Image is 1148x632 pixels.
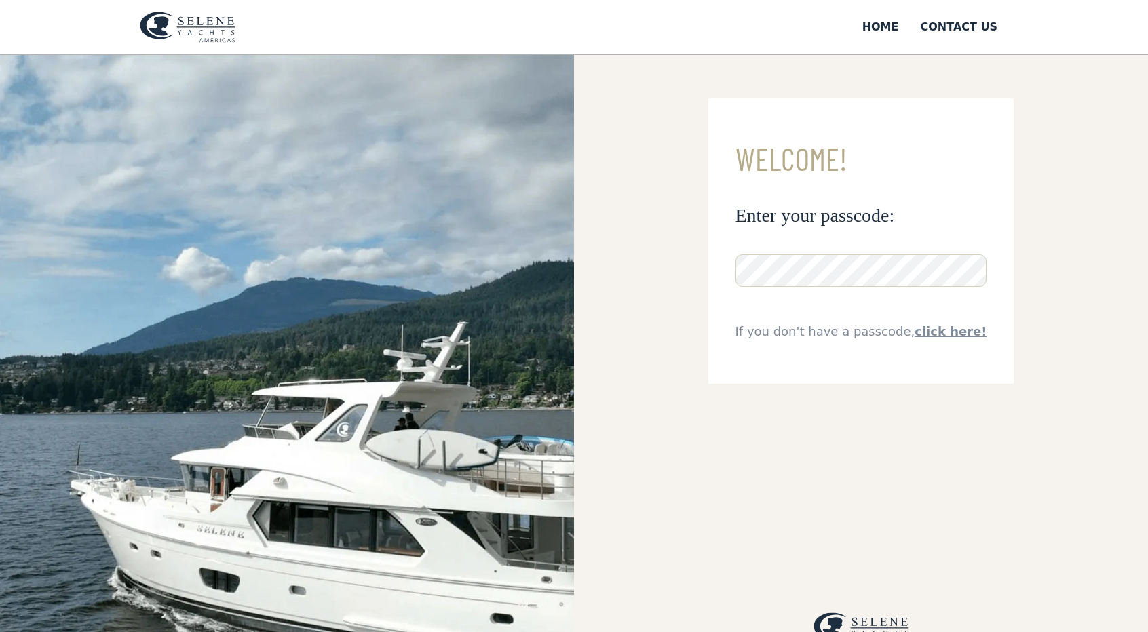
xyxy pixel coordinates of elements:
img: logo [140,12,235,43]
h3: Enter your passcode: [735,203,987,227]
h3: Welcome! [735,142,987,176]
div: Contact US [920,19,997,35]
div: Home [862,19,899,35]
div: If you don't have a passcode, [735,322,987,340]
form: Email Form [708,98,1014,384]
a: click here! [915,324,987,338]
